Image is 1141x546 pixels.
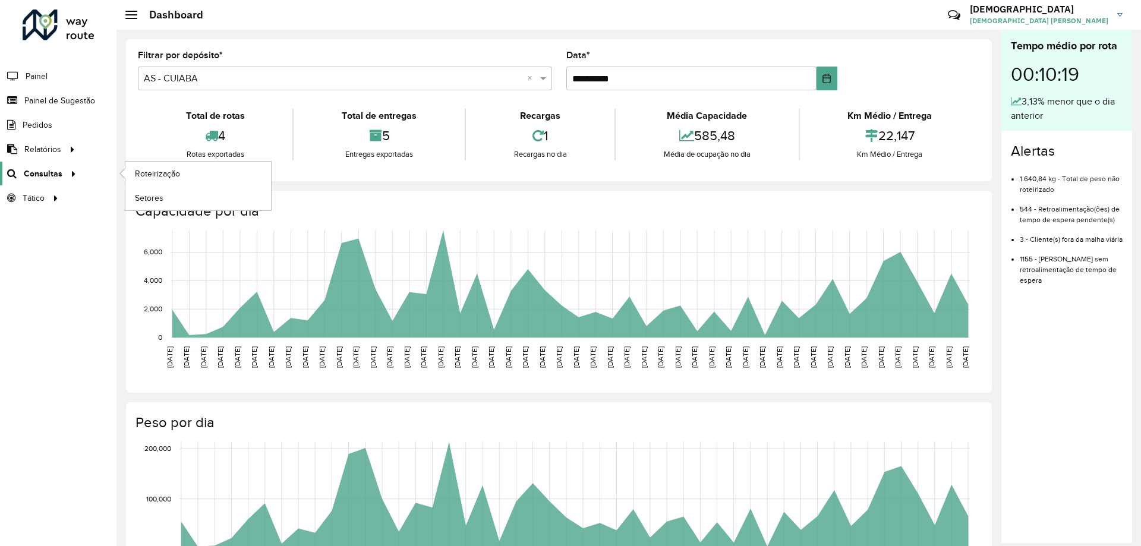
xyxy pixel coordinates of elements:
text: [DATE] [301,346,309,368]
span: Relatórios [24,143,61,156]
text: [DATE] [657,346,664,368]
text: [DATE] [877,346,885,368]
span: Pedidos [23,119,52,131]
text: [DATE] [742,346,749,368]
div: Média de ocupação no dia [619,149,795,160]
span: Consultas [24,168,62,180]
a: Roteirização [125,162,271,185]
button: Choose Date [817,67,837,90]
div: Entregas exportadas [297,149,461,160]
text: [DATE] [640,346,648,368]
div: Km Médio / Entrega [803,149,977,160]
text: 100,000 [146,495,171,503]
span: Tático [23,192,45,204]
text: 6,000 [144,248,162,256]
text: [DATE] [437,346,445,368]
label: Data [566,48,590,62]
text: [DATE] [691,346,698,368]
div: 3,13% menor que o dia anterior [1011,94,1123,123]
li: 3 - Cliente(s) fora da malha viária [1020,225,1123,245]
h3: [DEMOGRAPHIC_DATA] [970,4,1108,15]
text: 2,000 [144,305,162,313]
text: [DATE] [386,346,393,368]
h4: Peso por dia [135,414,980,431]
div: 585,48 [619,123,795,149]
div: Recargas no dia [469,149,612,160]
span: Painel [26,70,48,83]
div: Total de entregas [297,109,461,123]
text: [DATE] [166,346,174,368]
text: [DATE] [403,346,411,368]
text: 200,000 [144,445,171,453]
span: Setores [135,192,163,204]
text: [DATE] [928,346,935,368]
div: Tempo médio por rota [1011,38,1123,54]
text: [DATE] [200,346,207,368]
label: Filtrar por depósito [138,48,223,62]
text: [DATE] [843,346,851,368]
li: 1155 - [PERSON_NAME] sem retroalimentação de tempo de espera [1020,245,1123,286]
text: [DATE] [894,346,902,368]
li: 544 - Retroalimentação(ões) de tempo de espera pendente(s) [1020,195,1123,225]
text: [DATE] [962,346,969,368]
text: [DATE] [538,346,546,368]
text: [DATE] [826,346,834,368]
text: [DATE] [792,346,800,368]
text: [DATE] [758,346,766,368]
text: [DATE] [708,346,716,368]
div: Rotas exportadas [141,149,289,160]
li: 1.640,84 kg - Total de peso não roteirizado [1020,165,1123,195]
text: [DATE] [267,346,275,368]
span: Roteirização [135,168,180,180]
text: [DATE] [674,346,682,368]
text: [DATE] [521,346,529,368]
span: Painel de Sugestão [24,94,95,107]
text: [DATE] [369,346,377,368]
text: [DATE] [487,346,495,368]
text: [DATE] [352,346,360,368]
text: [DATE] [471,346,478,368]
div: Recargas [469,109,612,123]
text: [DATE] [555,346,563,368]
h2: Dashboard [137,8,203,21]
text: 4,000 [144,276,162,284]
text: [DATE] [809,346,817,368]
div: 1 [469,123,612,149]
div: 22,147 [803,123,977,149]
text: [DATE] [623,346,631,368]
text: [DATE] [284,346,292,368]
text: [DATE] [453,346,461,368]
text: [DATE] [572,346,580,368]
text: [DATE] [250,346,258,368]
h4: Capacidade por dia [135,203,980,220]
text: [DATE] [182,346,190,368]
span: [DEMOGRAPHIC_DATA] [PERSON_NAME] [970,15,1108,26]
span: Clear all [527,71,537,86]
text: [DATE] [318,346,326,368]
a: Setores [125,186,271,210]
text: [DATE] [776,346,783,368]
text: [DATE] [216,346,224,368]
text: [DATE] [335,346,343,368]
div: Total de rotas [141,109,289,123]
text: [DATE] [911,346,919,368]
div: 5 [297,123,461,149]
text: [DATE] [420,346,427,368]
text: [DATE] [589,346,597,368]
text: 0 [158,333,162,341]
div: Média Capacidade [619,109,795,123]
div: 00:10:19 [1011,54,1123,94]
div: Km Médio / Entrega [803,109,977,123]
text: [DATE] [860,346,868,368]
h4: Alertas [1011,143,1123,160]
a: Contato Rápido [941,2,967,28]
text: [DATE] [945,346,953,368]
text: [DATE] [234,346,241,368]
div: 4 [141,123,289,149]
text: [DATE] [724,346,732,368]
text: [DATE] [606,346,614,368]
text: [DATE] [505,346,512,368]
